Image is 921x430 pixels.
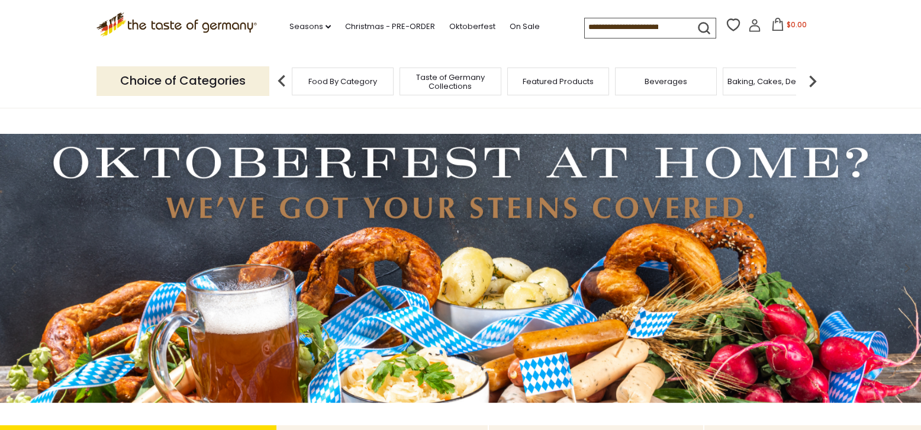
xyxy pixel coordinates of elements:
img: previous arrow [270,69,294,93]
a: On Sale [510,20,540,33]
a: Featured Products [523,77,594,86]
a: Oktoberfest [449,20,495,33]
span: $0.00 [787,20,807,30]
a: Taste of Germany Collections [403,73,498,91]
a: Seasons [289,20,331,33]
a: Beverages [645,77,687,86]
button: $0.00 [764,18,814,36]
a: Baking, Cakes, Desserts [727,77,819,86]
img: next arrow [801,69,825,93]
a: Christmas - PRE-ORDER [345,20,435,33]
p: Choice of Categories [96,66,269,95]
a: Food By Category [308,77,377,86]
